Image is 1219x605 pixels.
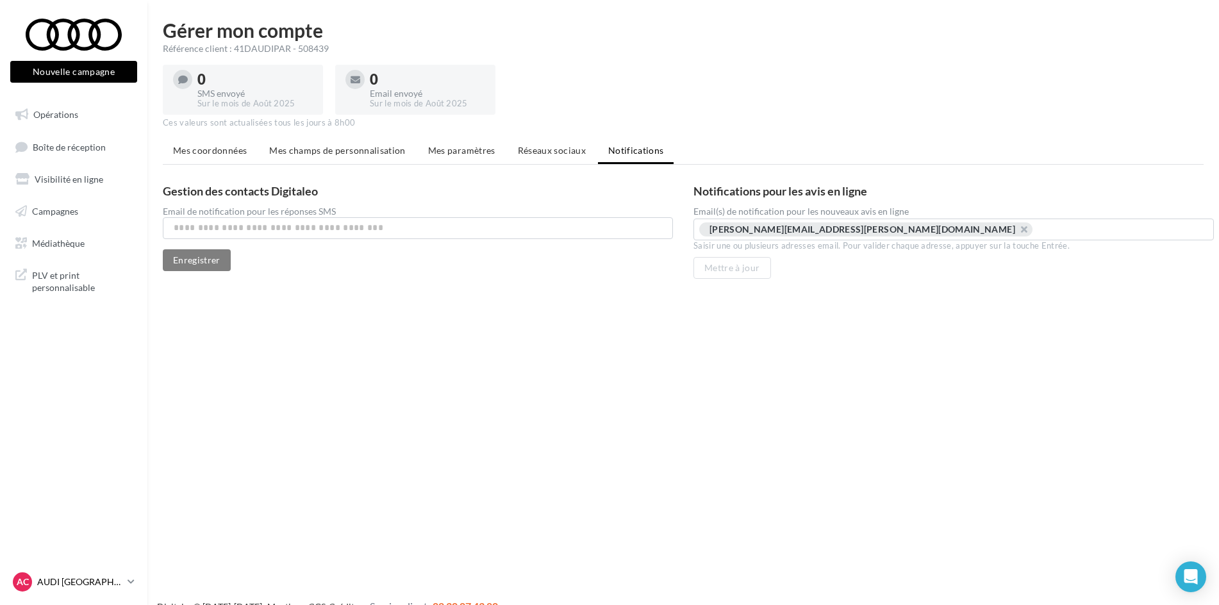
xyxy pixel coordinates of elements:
[370,89,485,98] div: Email envoyé
[163,117,1204,129] div: Ces valeurs sont actualisées tous les jours à 8h00
[693,257,771,279] button: Mettre à jour
[693,185,1214,197] h3: Notifications pour les avis en ligne
[163,21,1204,40] h1: Gérer mon compte
[693,240,1214,252] div: Saisir une ou plusieurs adresses email. Pour valider chaque adresse, appuyer sur la touche Entrée.
[10,570,137,594] a: AC AUDI [GEOGRAPHIC_DATA]
[33,141,106,152] span: Boîte de réception
[32,206,78,217] span: Campagnes
[163,249,231,271] button: Enregistrer
[1175,561,1206,592] div: Open Intercom Messenger
[370,72,485,87] div: 0
[518,145,586,156] span: Réseaux sociaux
[269,145,406,156] span: Mes champs de personnalisation
[17,576,29,588] span: AC
[37,576,122,588] p: AUDI [GEOGRAPHIC_DATA]
[709,224,1015,235] div: [PERSON_NAME][EMAIL_ADDRESS][PERSON_NAME][DOMAIN_NAME]
[197,72,313,87] div: 0
[428,145,495,156] span: Mes paramètres
[32,267,132,294] span: PLV et print personnalisable
[8,133,140,161] a: Boîte de réception
[197,89,313,98] div: SMS envoyé
[370,98,485,110] div: Sur le mois de Août 2025
[163,207,673,216] div: Email de notification pour les réponses SMS
[8,101,140,128] a: Opérations
[197,98,313,110] div: Sur le mois de Août 2025
[32,237,85,248] span: Médiathèque
[8,230,140,257] a: Médiathèque
[173,145,247,156] span: Mes coordonnées
[35,174,103,185] span: Visibilité en ligne
[8,261,140,299] a: PLV et print personnalisable
[693,207,1214,216] label: Email(s) de notification pour les nouveaux avis en ligne
[33,109,78,120] span: Opérations
[163,185,673,197] h3: Gestion des contacts Digitaleo
[8,198,140,225] a: Campagnes
[163,42,1204,55] div: Référence client : 41DAUDIPAR - 508439
[8,166,140,193] a: Visibilité en ligne
[10,61,137,83] button: Nouvelle campagne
